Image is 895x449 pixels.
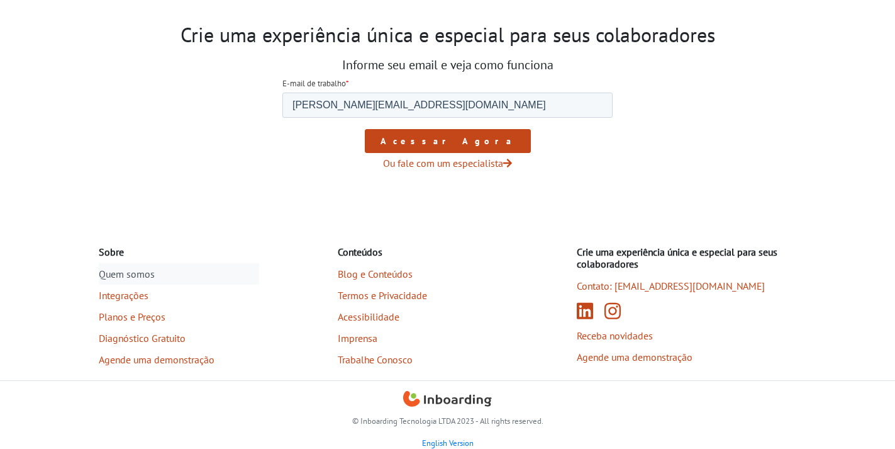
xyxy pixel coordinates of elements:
[99,306,259,327] a: Planos e Preços
[338,285,498,306] a: Termos e Privacidade
[403,391,492,410] a: Inboarding Home Page
[99,263,259,285] a: Quem somos
[577,346,797,368] a: Agende uma demonstração
[383,157,512,169] a: Ou fale com um especialista
[282,77,613,153] iframe: Form 1
[577,246,797,270] h4: Crie uma experiência única e especial para seus colaboradores
[338,327,498,349] a: Imprensa (abre em nova aba)
[99,285,259,306] a: Integrações
[338,246,498,258] h4: Conteúdos
[577,295,598,326] a: Linkedin (abre em nova aba)
[577,275,797,297] a: Contato: [EMAIL_ADDRESS][DOMAIN_NAME]
[338,263,498,285] a: Blog e Conteúdos (abre em nova aba)
[338,306,498,327] a: Acessibilidade
[338,349,498,370] a: Trabalhe Conosco
[99,246,259,258] h4: Sobre
[99,349,259,370] a: Agende uma demonstração
[99,415,797,427] p: © Inboarding Tecnologia LTDA 2023 - All rights reserved.
[99,23,797,47] h2: Crie uma experiência única e especial para seus colaboradores
[282,57,613,72] h3: Informe seu email e veja como funciona
[422,438,474,448] a: English Version
[604,295,621,326] a: Instagram (abre em nova aba)
[403,391,492,410] img: Inboarding
[99,327,259,349] a: Diagnóstico Gratuito (abre em nova aba)
[577,325,797,346] a: Receba novidades (abre em nova aba)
